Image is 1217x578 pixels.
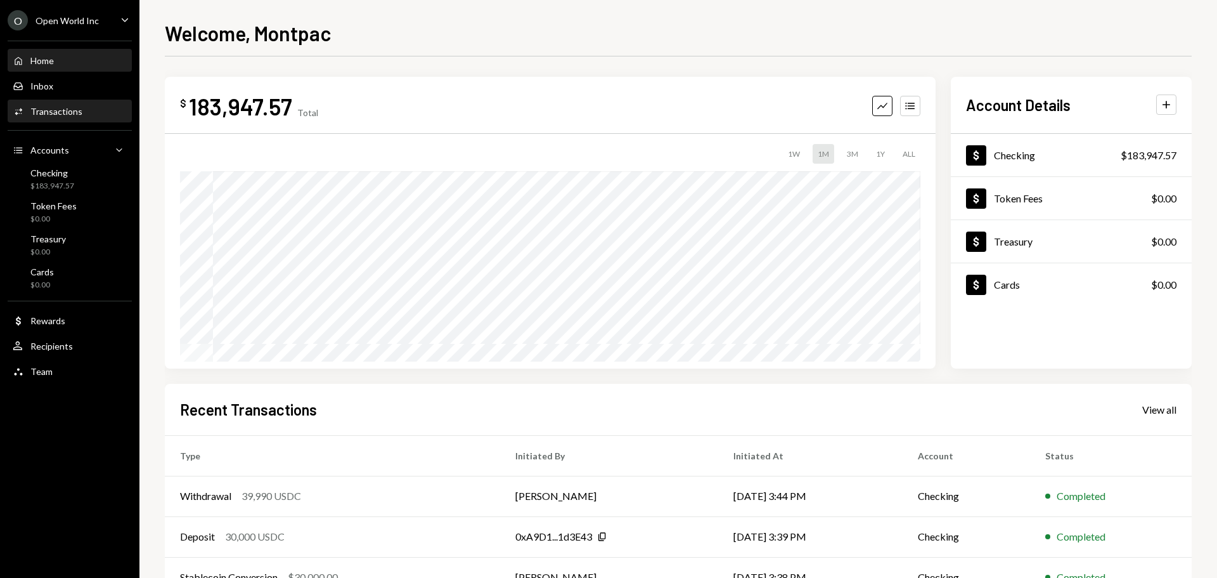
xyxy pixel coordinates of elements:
[30,341,73,351] div: Recipients
[8,360,132,383] a: Team
[30,55,54,66] div: Home
[30,214,77,225] div: $0.00
[783,144,805,164] div: 1W
[8,49,132,72] a: Home
[1121,148,1176,163] div: $183,947.57
[8,10,28,30] div: O
[8,230,132,260] a: Treasury$0.00
[951,263,1192,306] a: Cards$0.00
[1142,404,1176,416] div: View all
[8,100,132,122] a: Transactions
[1057,529,1105,544] div: Completed
[165,20,331,46] h1: Welcome, Montpac
[951,134,1192,176] a: Checking$183,947.57
[994,192,1043,204] div: Token Fees
[903,516,1030,557] td: Checking
[1151,277,1176,292] div: $0.00
[30,81,53,91] div: Inbox
[1030,435,1192,476] th: Status
[500,476,718,516] td: [PERSON_NAME]
[180,529,215,544] div: Deposit
[718,435,902,476] th: Initiated At
[1151,234,1176,249] div: $0.00
[297,107,318,118] div: Total
[8,197,132,227] a: Token Fees$0.00
[241,489,301,504] div: 39,990 USDC
[8,334,132,357] a: Recipients
[994,279,1020,291] div: Cards
[951,220,1192,263] a: Treasury$0.00
[30,233,66,244] div: Treasury
[30,167,74,178] div: Checking
[994,235,1033,247] div: Treasury
[1151,191,1176,206] div: $0.00
[842,144,863,164] div: 3M
[1057,489,1105,504] div: Completed
[903,476,1030,516] td: Checking
[903,435,1030,476] th: Account
[180,97,186,110] div: $
[30,366,53,377] div: Team
[30,145,69,155] div: Accounts
[165,435,500,476] th: Type
[30,266,54,277] div: Cards
[500,435,718,476] th: Initiated By
[180,399,317,420] h2: Recent Transactions
[30,247,66,258] div: $0.00
[30,181,74,192] div: $183,947.57
[8,138,132,161] a: Accounts
[8,263,132,293] a: Cards$0.00
[30,106,82,117] div: Transactions
[8,74,132,97] a: Inbox
[898,144,920,164] div: ALL
[951,177,1192,220] a: Token Fees$0.00
[718,476,902,516] td: [DATE] 3:44 PM
[1142,402,1176,416] a: View all
[225,529,285,544] div: 30,000 USDC
[718,516,902,557] td: [DATE] 3:39 PM
[30,280,54,291] div: $0.00
[35,15,99,26] div: Open World Inc
[813,144,834,164] div: 1M
[8,309,132,332] a: Rewards
[8,164,132,194] a: Checking$183,947.57
[515,529,592,544] div: 0xA9D1...1d3E43
[189,92,292,121] div: 183,947.57
[30,200,77,211] div: Token Fees
[994,149,1035,161] div: Checking
[966,95,1071,115] h2: Account Details
[180,489,231,504] div: Withdrawal
[871,144,890,164] div: 1Y
[30,315,65,326] div: Rewards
